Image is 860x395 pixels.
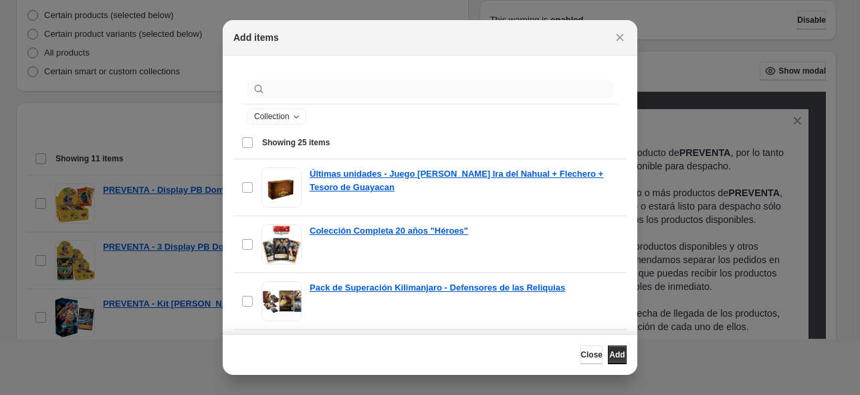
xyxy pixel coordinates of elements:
button: Collection [247,109,306,124]
h2: Add items [233,31,279,44]
span: Add [609,349,625,360]
button: Add [608,345,627,364]
button: Close [580,345,603,364]
a: Colección Completa 20 años "Héroes" [310,224,468,238]
span: Close [580,349,603,360]
a: Pack de Superación Kilimanjaro - Defensores de las Reliquias [310,281,565,295]
span: Showing 25 items [262,137,330,148]
img: Colección Completa 20 años "Héroes" [261,224,302,264]
img: Últimas unidades - Juego de mesa Ira del Nahual + Flechero + Tesoro de Guayacan [261,167,302,208]
span: Collection [254,111,290,122]
a: Últimas unidades - Juego [PERSON_NAME] Ira del Nahual + Flechero + Tesoro de Guayacan [310,167,619,194]
button: Close [611,28,629,47]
